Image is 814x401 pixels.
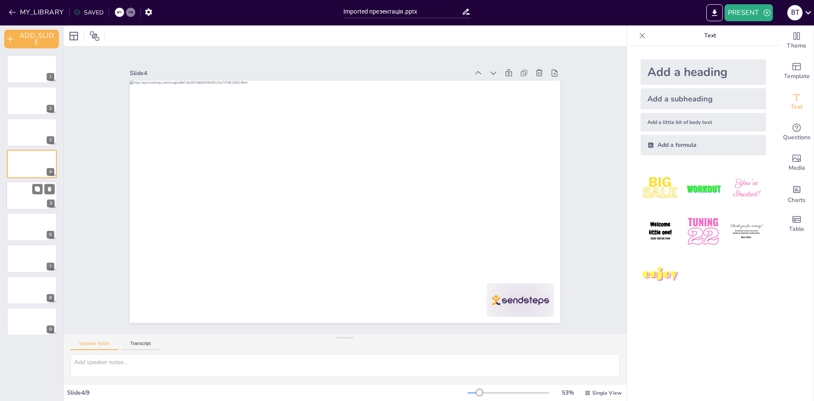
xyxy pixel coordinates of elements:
span: Template [784,72,810,81]
div: 8 [47,294,54,302]
div: Add a formula [641,135,766,155]
div: Add charts and graphs [780,178,814,209]
div: Change the overall theme [780,25,814,56]
div: Add a table [780,209,814,239]
img: 4.jpeg [641,212,680,251]
div: 5 [47,199,55,207]
div: Add a subheading [641,88,766,109]
div: 2 [7,87,57,115]
span: Position [89,31,100,41]
span: Table [789,224,804,234]
div: SAVED [74,8,103,17]
div: 9 [47,325,54,333]
div: Add a little bit of body text [641,113,766,132]
button: MY_LIBRARY [6,6,67,19]
span: Charts [788,196,806,205]
div: Slide 4 [130,69,468,77]
div: 7 [47,263,54,270]
div: Layout [67,29,81,43]
div: Add text boxes [780,87,814,117]
button: Transcript [122,341,159,350]
div: 9 [7,308,57,336]
input: INSERT_TITLE [343,6,462,18]
button: ADD_SLIDE [4,30,59,48]
div: Add images, graphics, shapes or video [780,148,814,178]
span: Text [791,102,803,112]
button: Duplicate Slide [32,184,42,194]
button: В Т [787,4,803,21]
div: Get real-time input from your audience [780,117,814,148]
div: Add a heading [641,59,766,85]
div: 7 [7,244,57,272]
div: 4 [47,168,54,176]
div: Add ready made slides [780,56,814,87]
div: 6 [47,231,54,238]
div: 2 [47,105,54,112]
div: 1 [7,55,57,83]
span: Theme [787,41,806,50]
div: 53 % [558,389,578,397]
div: 4 [7,150,57,178]
div: Slide 4 / 9 [67,389,468,397]
div: 1 [47,73,54,81]
div: 6 [7,213,57,241]
button: EXPORT_TO_POWERPOINT [706,4,723,21]
img: 2.jpeg [683,169,723,208]
span: Media [789,163,805,173]
img: 7.jpeg [641,255,680,294]
img: 5.jpeg [683,212,723,251]
span: Single View [592,390,622,396]
div: 5 [6,181,57,210]
div: 8 [7,276,57,304]
p: Text [649,25,771,46]
div: 3 [47,136,54,144]
span: Questions [783,133,811,142]
button: Speaker Notes [70,341,118,350]
button: Delete Slide [45,184,55,194]
div: В Т [787,5,803,20]
button: PRESENT [725,4,773,21]
img: 1.jpeg [641,169,680,208]
img: 6.jpeg [727,212,766,251]
div: 3 [7,118,57,146]
img: 3.jpeg [727,169,766,208]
